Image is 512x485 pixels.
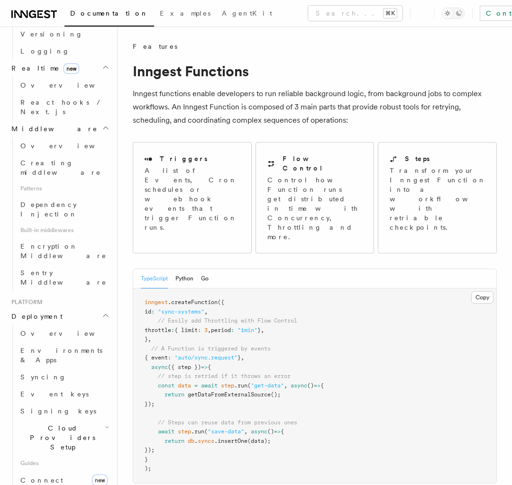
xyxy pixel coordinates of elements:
[471,291,494,304] button: Copy
[165,391,184,398] span: return
[151,345,271,352] span: // A Function is triggered by events
[188,391,271,398] span: getDataFromExternalSource
[208,364,211,370] span: {
[133,142,252,253] a: TriggersA list of Events, Cron schedules or webhook events that trigger Function runs.
[378,142,497,253] a: StepsTransform your Inngest Function into a workflow with retriable checkpoints.
[145,456,148,463] span: }
[20,269,107,286] span: Sentry Middleware
[191,428,204,435] span: .run
[314,382,320,389] span: =>
[145,336,148,342] span: }
[274,428,281,435] span: =>
[257,327,261,333] span: }
[8,124,98,134] span: Middleware
[8,63,79,73] span: Realtime
[222,9,272,17] span: AgentKit
[20,159,101,176] span: Creating middleware
[160,9,210,17] span: Examples
[160,154,208,163] h2: Triggers
[17,264,111,291] a: Sentry Middleware
[17,403,111,420] a: Signing keys
[168,354,171,361] span: :
[8,120,111,137] button: Middleware
[17,238,111,264] a: Encryption Middleware
[20,201,77,218] span: Dependency Injection
[165,438,184,444] span: return
[158,382,174,389] span: const
[175,269,193,288] button: Python
[158,419,297,426] span: // Steps can reuse data from previous ones
[17,325,111,342] a: Overview
[208,327,211,333] span: ,
[17,423,105,452] span: Cloud Providers Setup
[17,223,111,238] span: Built-in middlewares
[145,401,155,407] span: });
[201,269,209,288] button: Go
[384,9,397,18] kbd: ⌘K
[17,43,111,60] a: Logging
[291,382,307,389] span: async
[307,382,314,389] span: ()
[20,30,83,38] span: Versioning
[17,181,111,196] span: Patterns
[20,347,102,364] span: Environments & Apps
[405,154,430,163] h2: Steps
[158,373,291,379] span: // step is retried if it throws an error
[208,428,244,435] span: "save-data"
[8,137,111,291] div: Middleware
[133,63,497,80] h1: Inngest Functions
[145,299,168,305] span: inngest
[174,354,238,361] span: "auto/sync.request"
[20,81,118,89] span: Overview
[20,142,118,150] span: Overview
[320,382,324,389] span: {
[17,420,111,456] button: Cloud Providers Setup
[267,428,274,435] span: ()
[168,364,201,370] span: ({ step })
[238,354,241,361] span: }
[20,242,107,260] span: Encryption Middleware
[241,354,244,361] span: ,
[247,382,251,389] span: (
[158,428,174,435] span: await
[20,330,118,337] span: Overview
[201,364,208,370] span: =>
[218,299,224,305] span: ({
[281,428,284,435] span: {
[308,6,402,21] button: Search...⌘K
[154,3,216,26] a: Examples
[145,465,151,472] span: );
[20,373,66,381] span: Syncing
[188,438,194,444] span: db
[194,438,198,444] span: .
[20,476,63,484] span: Connect
[70,9,148,17] span: Documentation
[267,175,363,242] p: Control how Function runs get distributed in time with Concurrency, Throttling and more.
[211,327,231,333] span: period
[17,154,111,181] a: Creating middleware
[247,438,271,444] span: (data);
[198,438,214,444] span: syncs
[171,327,174,333] span: :
[20,99,104,116] span: React hooks / Next.js
[17,137,111,154] a: Overview
[17,368,111,386] a: Syncing
[178,428,191,435] span: step
[133,42,177,51] span: Features
[151,308,155,315] span: :
[20,47,70,55] span: Logging
[145,327,171,333] span: throttle
[158,317,297,324] span: // Easily add Throttling with Flow Control
[17,94,111,120] a: React hooks / Next.js
[216,3,278,26] a: AgentKit
[261,327,264,333] span: ,
[251,428,267,435] span: async
[231,327,234,333] span: :
[201,382,218,389] span: await
[204,327,208,333] span: 3
[151,364,168,370] span: async
[141,269,168,288] button: TypeScript
[204,428,208,435] span: (
[8,77,111,120] div: Realtimenew
[64,3,154,27] a: Documentation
